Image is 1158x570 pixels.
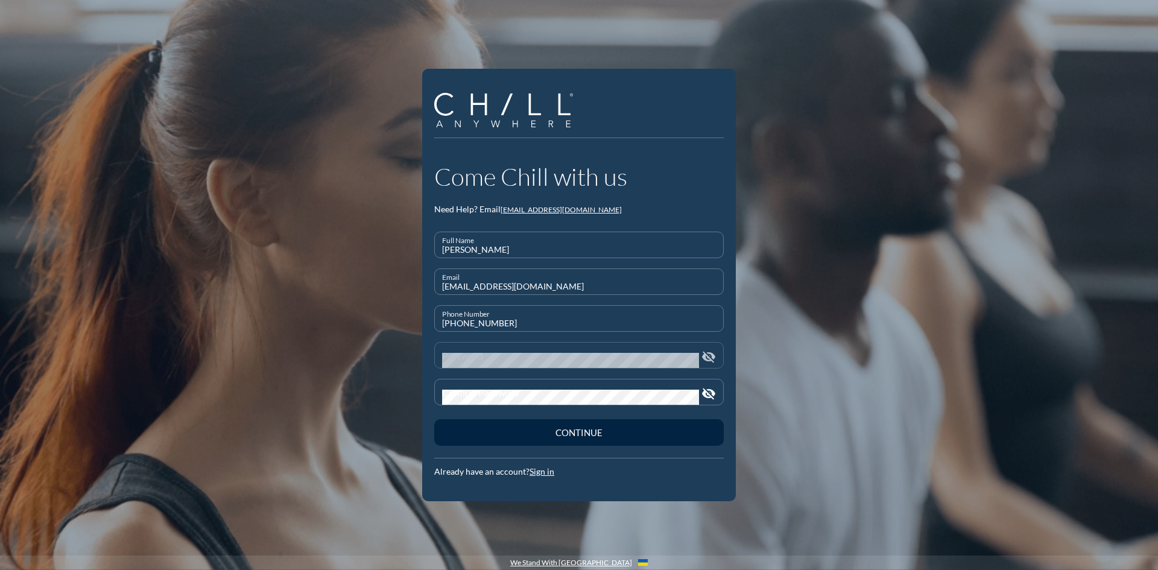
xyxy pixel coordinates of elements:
[442,353,699,368] input: Password
[701,387,716,401] i: visibility_off
[434,467,724,477] div: Already have an account?
[442,390,699,405] input: Confirm Password
[701,350,716,364] i: visibility_off
[434,93,582,129] a: Company Logo
[530,466,554,477] a: Sign in
[442,242,716,258] input: Full Name
[442,316,716,331] input: Phone Number
[434,204,501,214] span: Need Help? Email
[510,559,632,567] a: We Stand With [GEOGRAPHIC_DATA]
[455,427,703,438] div: Continue
[638,559,648,566] img: Flag_of_Ukraine.1aeecd60.svg
[434,93,573,127] img: Company Logo
[442,279,716,294] input: Email
[434,419,724,446] button: Continue
[501,205,622,214] a: [EMAIL_ADDRESS][DOMAIN_NAME]
[434,162,724,191] h1: Come Chill with us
